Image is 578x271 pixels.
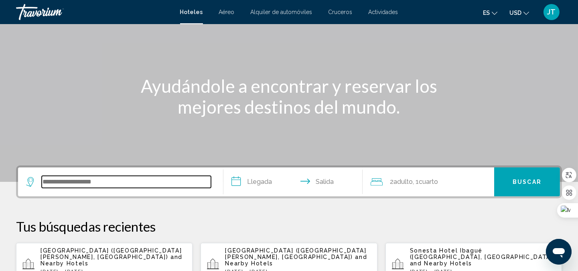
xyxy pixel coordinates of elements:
[363,167,494,196] button: Travelers: 2 adults, 0 children
[513,179,541,185] span: Buscar
[16,4,172,20] a: Travorium
[410,247,556,260] span: Sonesta Hotel Ibagué ([GEOGRAPHIC_DATA], [GEOGRAPHIC_DATA])
[223,167,363,196] button: Check in and out dates
[16,218,562,234] p: Tus búsquedas recientes
[219,9,235,15] a: Aéreo
[494,167,560,196] button: Buscar
[509,7,529,18] button: Change currency
[41,254,183,267] span: and Nearby Hotels
[483,7,497,18] button: Change language
[541,4,562,20] button: User Menu
[410,260,473,267] span: and Nearby Hotels
[369,9,398,15] a: Actividades
[483,10,490,16] span: es
[390,176,413,187] span: 2
[548,8,556,16] span: JT
[225,247,366,260] span: [GEOGRAPHIC_DATA] ([GEOGRAPHIC_DATA][PERSON_NAME], [GEOGRAPHIC_DATA])
[393,178,413,185] span: Adulto
[18,167,560,196] div: Search widget
[225,254,367,267] span: and Nearby Hotels
[329,9,353,15] a: Cruceros
[41,247,182,260] span: [GEOGRAPHIC_DATA] ([GEOGRAPHIC_DATA][PERSON_NAME], [GEOGRAPHIC_DATA])
[546,239,572,265] iframe: Botón para iniciar la ventana de mensajería
[413,176,438,187] span: , 1
[419,178,438,185] span: Cuarto
[509,10,521,16] span: USD
[180,9,203,15] a: Hoteles
[139,75,440,117] h1: Ayudándole a encontrar y reservar los mejores destinos del mundo.
[251,9,312,15] a: Alquiler de automóviles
